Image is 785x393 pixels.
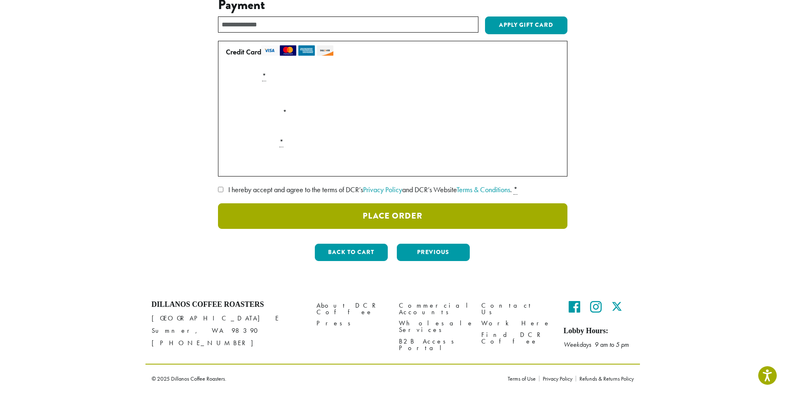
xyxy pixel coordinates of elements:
p: [GEOGRAPHIC_DATA] E Sumner, WA 98390 [PHONE_NUMBER] [152,312,304,349]
a: About DCR Coffee [316,300,387,318]
a: Privacy Policy [539,376,576,381]
button: Place Order [218,203,567,229]
img: visa [261,45,278,56]
h4: Dillanos Coffee Roasters [152,300,304,309]
a: Commercial Accounts [399,300,469,318]
label: Credit Card [226,45,556,59]
img: mastercard [280,45,296,56]
a: Refunds & Returns Policy [576,376,634,381]
abbr: required [279,137,284,147]
button: Apply Gift Card [485,16,567,35]
span: I hereby accept and agree to the terms of DCR’s and DCR’s Website . [228,185,512,194]
em: Weekdays 9 am to 5 pm [564,340,629,349]
p: © 2025 Dillanos Coffee Roasters. [152,376,495,381]
img: discover [317,45,333,56]
h5: Lobby Hours: [564,327,634,336]
input: I hereby accept and agree to the terms of DCR’sPrivacy Policyand DCR’s WebsiteTerms & Conditions. * [218,187,223,192]
a: Terms of Use [508,376,539,381]
abbr: required [513,185,518,195]
a: Find DCR Coffee [481,329,551,347]
a: Work Here [481,318,551,329]
a: Privacy Policy [363,185,402,194]
img: amex [298,45,315,56]
a: Terms & Conditions [457,185,510,194]
a: B2B Access Portal [399,336,469,353]
button: Previous [397,244,470,261]
abbr: required [262,71,266,81]
a: Wholesale Services [399,318,469,336]
a: Press [316,318,387,329]
a: Contact Us [481,300,551,318]
button: Back to cart [315,244,388,261]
